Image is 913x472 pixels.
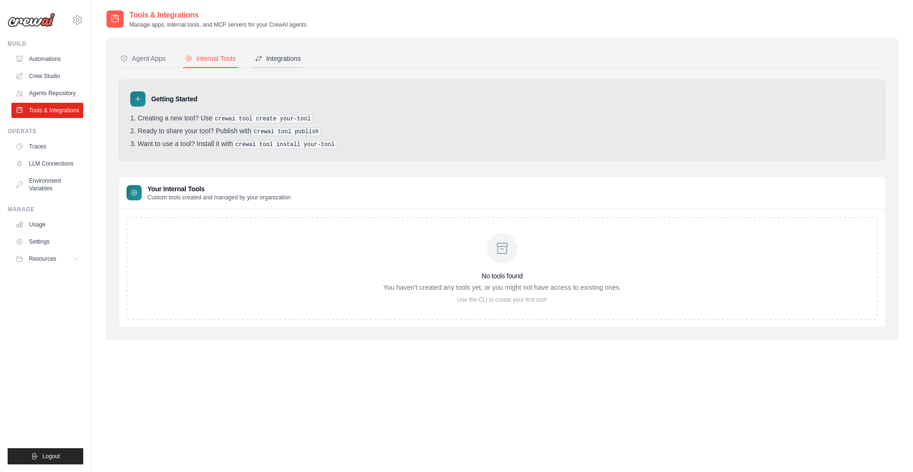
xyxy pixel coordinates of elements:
[11,251,83,266] button: Resources
[11,234,83,249] a: Settings
[252,128,321,136] pre: crewai tool publish
[8,40,83,48] div: Build
[120,54,166,63] div: Agent Apps
[8,13,55,27] img: Logo
[11,156,83,171] a: LLM Connections
[147,194,291,201] p: Custom tools created and managed by your organization
[11,51,83,67] a: Automations
[8,448,83,464] button: Logout
[11,173,83,196] a: Environment Variables
[151,94,197,104] h3: Getting Started
[11,69,83,84] a: Crew Studio
[129,21,307,29] p: Manage apps, internal tools, and MCP servers for your CrewAI agents
[11,139,83,154] a: Traces
[383,296,621,304] p: Use the CLI to create your first tool!
[29,255,56,263] span: Resources
[213,115,313,123] pre: crewai tool create your-tool
[147,184,291,194] h3: Your Internal Tools
[130,127,874,136] li: Ready to share your tool? Publish with
[185,54,236,63] div: Internal Tools
[118,50,168,68] button: Agent Apps
[130,140,874,149] li: Want to use a tool? Install it with
[11,103,83,118] a: Tools & Integrations
[383,271,621,281] h3: No tools found
[130,114,874,123] li: Creating a new tool? Use
[233,140,337,149] pre: crewai tool install your-tool
[42,452,60,460] span: Logout
[383,283,621,292] p: You haven't created any tools yet, or you might not have access to existing ones.
[183,50,238,68] button: Internal Tools
[8,128,83,135] div: Operate
[253,50,303,68] button: Integrations
[255,54,301,63] div: Integrations
[11,217,83,232] a: Usage
[8,206,83,213] div: Manage
[129,10,307,21] h2: Tools & Integrations
[11,86,83,101] a: Agents Repository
